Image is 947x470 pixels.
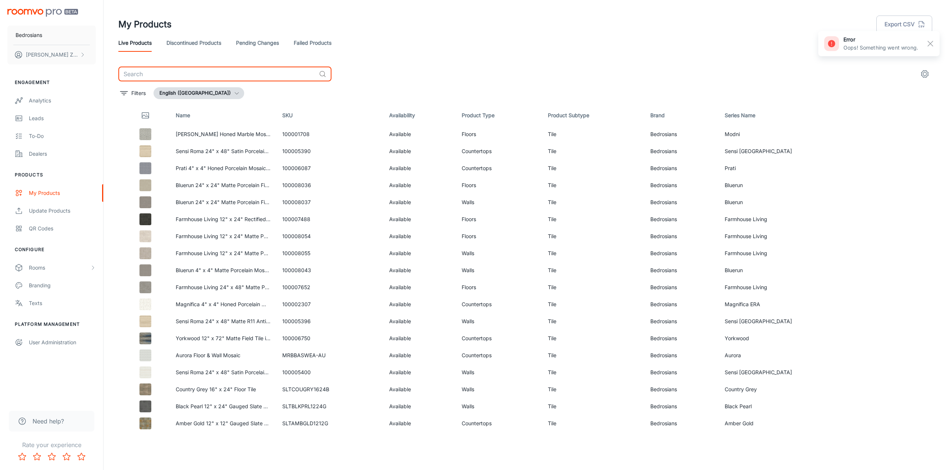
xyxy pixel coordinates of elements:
td: Farmhouse Living [719,245,826,262]
td: Magnifica Nineteen Forty Eight [719,432,826,449]
td: Yorkwood [719,330,826,347]
td: Bedrosians [644,415,718,432]
td: Tile [542,194,644,211]
td: Tile [542,143,644,160]
td: 100002307 [276,296,383,313]
td: Tile [542,313,644,330]
a: Sensi Roma 24" x 48" Satin Porcelain Wave Deco in White [176,369,317,375]
th: Brand [644,105,718,126]
td: Country Grey [719,381,826,398]
td: Bedrosians [644,228,718,245]
td: Available [383,160,456,177]
td: Sensi [GEOGRAPHIC_DATA] [719,364,826,381]
div: Branding [29,281,96,290]
td: Tile [542,381,644,398]
td: Tile [542,228,644,245]
td: Tile [542,432,644,449]
td: Bedrosians [644,296,718,313]
div: Rooms [29,264,90,272]
button: Rate 5 star [74,449,89,464]
td: 100007652 [276,279,383,296]
td: Available [383,330,456,347]
td: Countertops [456,415,542,432]
td: Bedrosians [644,432,718,449]
td: Available [383,228,456,245]
td: Aurora [719,347,826,364]
h6: error [843,35,918,44]
td: Tile [542,347,644,364]
img: Roomvo PRO Beta [7,9,78,17]
td: 100008054 [276,228,383,245]
td: Bedrosians [644,160,718,177]
td: Bedrosians [644,262,718,279]
a: Black Pearl 12" x 24" Gauged Slate Tile [176,403,272,409]
td: Tile [542,177,644,194]
th: Name [170,105,277,126]
p: Filters [131,89,146,97]
td: Bedrosians [644,279,718,296]
td: Floors [456,211,542,228]
td: Magnifica ERA [719,296,826,313]
th: Availability [383,105,456,126]
a: Farmhouse Living 12" x 24" Rectified Matte Porcelain Field Tile in Slate [176,216,348,222]
td: Bedrosians [644,381,718,398]
td: Bedrosians [644,194,718,211]
td: SLTBLKPRL1224G [276,398,383,415]
td: SLTAMBGLD1212G [276,415,383,432]
td: Tile [542,398,644,415]
td: Tile [542,279,644,296]
td: Available [383,126,456,143]
a: Aurora Floor & Wall Mosaic [176,352,240,358]
td: 100005390 [276,143,383,160]
a: Pending Changes [236,34,279,52]
button: Bedrosians [7,26,96,45]
td: Available [383,347,456,364]
td: Available [383,296,456,313]
button: Export CSV [876,16,932,33]
button: filter [118,87,148,99]
td: Tile [542,211,644,228]
a: Farmhouse Living 12" x 24" Matte Porcelain Field Tile in [GEOGRAPHIC_DATA] [176,250,365,256]
td: Amber Gold [719,415,826,432]
div: Update Products [29,207,96,215]
td: 100008055 [276,245,383,262]
td: Countertops [456,296,542,313]
td: Bedrosians [644,211,718,228]
a: Discontinued Products [166,34,221,52]
div: Texts [29,299,96,307]
td: MRBBASWEA-AU [276,347,383,364]
td: Bedrosians [644,245,718,262]
td: Available [383,194,456,211]
td: 100005396 [276,313,383,330]
div: Leads [29,114,96,122]
th: Product Subtype [542,105,644,126]
td: 100008036 [276,177,383,194]
a: Country Grey 16" x 24" Floor Tile [176,386,256,392]
span: Need help? [33,417,64,426]
td: Available [383,279,456,296]
td: Bedrosians [644,313,718,330]
a: Yorkwood 12" x 72" Matte Field Tile in Navy [176,335,283,341]
td: Tile [542,415,644,432]
td: Floors [456,177,542,194]
td: Countertops [456,160,542,177]
td: Tile [542,330,644,347]
td: Tile [542,364,644,381]
button: Rate 4 star [59,449,74,464]
td: Countertops [456,432,542,449]
td: Countertops [456,330,542,347]
a: Sensi Roma 24" x 48" Satin Porcelain Field Tile in Cream [176,148,313,154]
td: 100008037 [276,194,383,211]
td: Walls [456,398,542,415]
td: Bedrosians [644,398,718,415]
td: Walls [456,245,542,262]
td: Countertops [456,143,542,160]
input: Search [118,67,316,81]
td: Sensi [GEOGRAPHIC_DATA] [719,313,826,330]
td: Tile [542,262,644,279]
td: Tile [542,296,644,313]
td: Bedrosians [644,330,718,347]
td: Bedrosians [644,126,718,143]
td: Tile [542,245,644,262]
td: Floors [456,228,542,245]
